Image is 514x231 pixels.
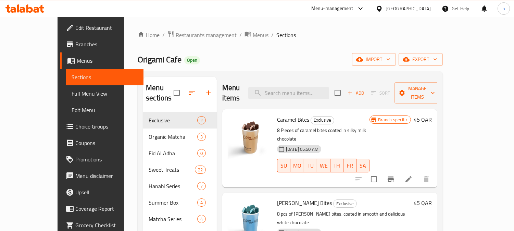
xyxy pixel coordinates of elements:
[197,116,206,124] div: items
[149,133,197,141] span: Organic Matcha
[167,31,237,39] a: Restaurants management
[75,139,138,147] span: Coupons
[418,171,435,187] button: delete
[143,211,217,227] div: Matcha Series4
[195,166,206,174] div: items
[60,184,143,200] a: Upsell
[277,159,290,172] button: SU
[66,102,143,118] a: Edit Menu
[60,168,143,184] a: Menu disclaimer
[347,89,365,97] span: Add
[162,31,165,39] li: /
[198,134,205,140] span: 3
[184,56,200,64] div: Open
[197,215,206,223] div: items
[414,198,432,208] h6: 45 QAR
[343,159,356,172] button: FR
[72,73,138,81] span: Sections
[75,24,138,32] span: Edit Restaurant
[60,135,143,151] a: Coupons
[75,155,138,163] span: Promotions
[184,85,200,101] span: Sort sections
[228,115,272,159] img: Caramel Bites
[276,31,296,39] span: Sections
[75,172,138,180] span: Menu disclaimer
[320,161,328,171] span: WE
[170,86,184,100] span: Select all sections
[277,114,309,125] span: Caramel Bites
[149,116,197,124] span: Exclusive
[72,89,138,98] span: Full Menu View
[280,161,288,171] span: SU
[143,129,217,145] div: Organic Matcha3
[72,106,138,114] span: Edit Menu
[198,216,205,222] span: 4
[75,205,138,213] span: Coverage Report
[358,55,390,64] span: import
[404,175,413,183] a: Edit menu item
[383,171,399,187] button: Branch-specific-item
[143,145,217,161] div: Eid Al Adha0
[197,133,206,141] div: items
[138,31,160,39] a: Home
[400,84,435,101] span: Manage items
[197,149,206,157] div: items
[311,4,353,13] div: Menu-management
[66,85,143,102] a: Full Menu View
[293,161,301,171] span: MO
[304,159,317,172] button: TU
[138,31,443,39] nav: breadcrumb
[333,161,341,171] span: TH
[198,199,205,206] span: 4
[404,55,437,64] span: export
[367,172,381,186] span: Select to update
[394,82,440,104] button: Manage items
[277,198,332,208] span: [PERSON_NAME] Bites
[200,85,217,101] button: Add section
[277,126,369,143] p: 8 Pieces of caramel bites coated in silky milk chocolate
[143,178,217,194] div: Hanabi Series7
[149,215,197,223] span: Matcha Series
[149,182,197,190] span: Hanabi Series
[345,88,367,98] span: Add item
[356,159,369,172] button: SA
[195,167,205,173] span: 22
[277,210,411,227] p: 8 pcs of [PERSON_NAME] bites, coated in smooth and delicious white chocolate
[330,86,345,100] span: Select section
[143,112,217,129] div: Exclusive2
[60,20,143,36] a: Edit Restaurant
[346,161,354,171] span: FR
[414,115,432,124] h6: 45 QAR
[146,83,174,103] h2: Menu sections
[75,122,138,131] span: Choice Groups
[149,166,195,174] span: Sweet Treats
[60,52,143,69] a: Menus
[198,183,205,190] span: 7
[239,31,242,39] li: /
[138,52,181,67] span: Origami Cafe
[222,83,240,103] h2: Menu items
[311,116,334,124] span: Exclusive
[333,199,357,208] div: Exclusive
[149,198,197,207] div: Summer Box
[149,149,197,157] span: Eid Al Adha
[359,161,367,171] span: SA
[75,221,138,229] span: Grocery Checklist
[290,159,304,172] button: MO
[198,150,205,157] span: 0
[77,57,138,65] span: Menus
[197,182,206,190] div: items
[330,159,343,172] button: TH
[367,88,394,98] span: Select section first
[198,117,205,124] span: 2
[502,5,505,12] span: h
[307,161,314,171] span: TU
[283,146,321,153] span: [DATE] 05:50 AM
[184,57,200,63] span: Open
